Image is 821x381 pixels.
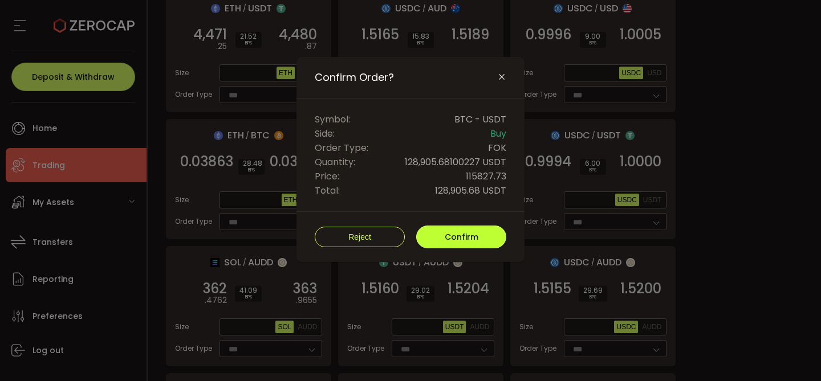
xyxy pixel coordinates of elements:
[435,183,506,198] span: 128,905.68 USDT
[454,112,506,126] span: BTC - USDT
[315,169,339,183] span: Price:
[405,155,506,169] span: 128,905.68100227 USDT
[315,227,405,247] button: Reject
[764,326,821,381] iframe: Chat Widget
[296,57,525,262] div: Confirm Order?
[315,141,368,155] span: Order Type:
[490,126,506,141] span: Buy
[315,155,355,169] span: Quantity:
[315,183,340,198] span: Total:
[315,126,335,141] span: Side:
[466,169,506,183] span: 115827.73
[348,232,371,241] span: Reject
[488,141,506,155] span: FOK
[497,72,506,83] button: Close
[445,231,478,243] span: Confirm
[416,226,506,248] button: Confirm
[315,71,394,84] span: Confirm Order?
[315,112,350,126] span: Symbol:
